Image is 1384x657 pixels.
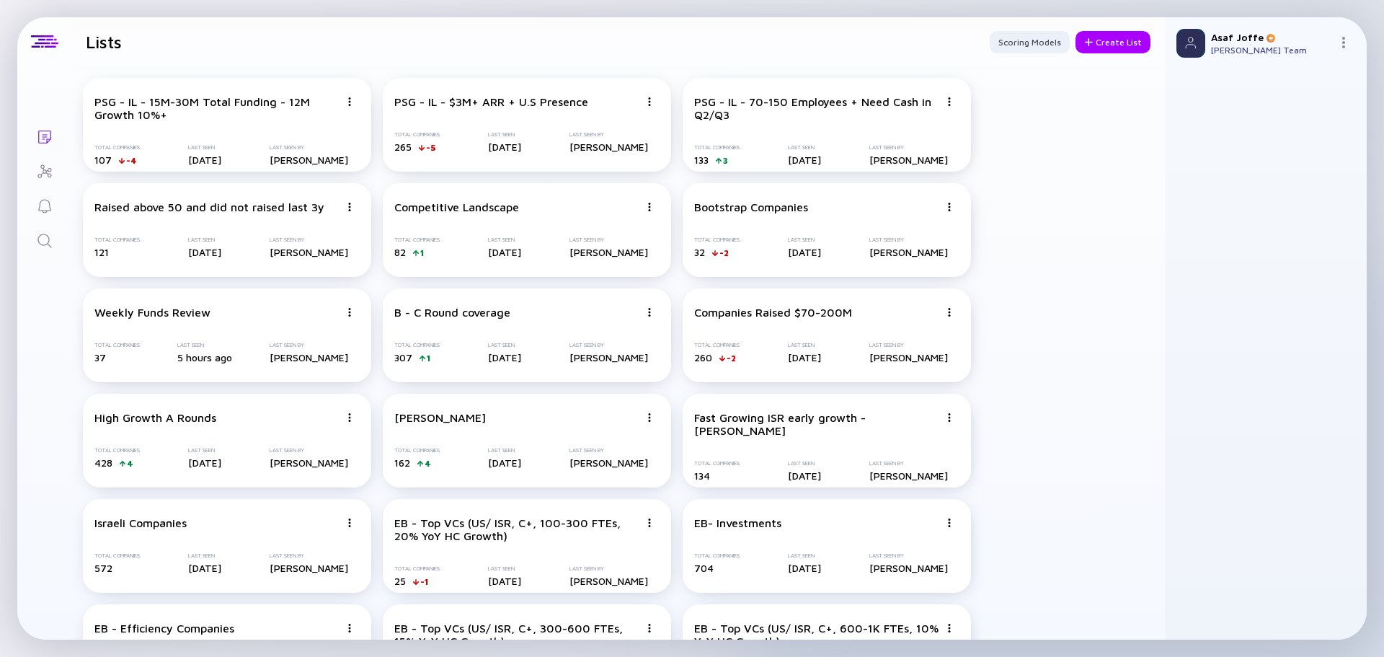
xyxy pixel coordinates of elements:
[990,31,1070,53] div: Scoring Models
[869,460,948,467] div: Last Seen By
[488,342,521,348] div: Last Seen
[945,413,954,422] img: Menu
[394,575,406,587] span: 25
[94,447,140,454] div: Total Companies
[394,516,639,542] div: EB - Top VCs (US/ ISR, C+, 100-300 FTEs, 20% YoY HC Growth)
[694,351,712,363] span: 260
[188,447,221,454] div: Last Seen
[788,460,821,467] div: Last Seen
[694,460,740,467] div: Total Companies
[694,622,939,648] div: EB - Top VCs (US/ ISR, C+, 600-1K FTEs, 10% YoY HC Growth)
[945,203,954,211] img: Menu
[788,351,821,363] div: [DATE]
[425,458,431,469] div: 4
[869,154,948,166] div: [PERSON_NAME]
[488,246,521,258] div: [DATE]
[869,552,948,559] div: Last Seen By
[188,457,221,469] div: [DATE]
[569,342,648,348] div: Last Seen By
[869,237,948,243] div: Last Seen By
[394,622,639,648] div: EB - Top VCs (US/ ISR, C+, 300-600 FTEs, 15% YoY HC Growth)
[345,203,354,211] img: Menu
[788,237,821,243] div: Last Seen
[94,622,234,635] div: EB - Efficiency Companies
[788,246,821,258] div: [DATE]
[1176,29,1205,58] img: Profile Picture
[694,342,740,348] div: Total Companies
[94,200,324,213] div: Raised above 50 and did not raised last 3y
[694,246,705,258] span: 32
[94,306,210,319] div: Weekly Funds Review
[869,469,948,482] div: [PERSON_NAME]
[94,95,340,121] div: PSG - IL - 15M-30M Total Funding - 12M Growth 10%+
[645,413,654,422] img: Menu
[345,308,354,317] img: Menu
[569,457,648,469] div: [PERSON_NAME]
[345,624,354,632] img: Menu
[694,200,808,213] div: Bootstrap Companies
[345,97,354,106] img: Menu
[188,552,221,559] div: Last Seen
[94,562,112,574] span: 572
[394,565,440,572] div: Total Companies
[945,624,954,632] img: Menu
[426,142,436,153] div: -5
[270,154,348,166] div: [PERSON_NAME]
[94,246,109,258] span: 121
[569,246,648,258] div: [PERSON_NAME]
[727,353,736,363] div: -2
[17,222,71,257] a: Search
[1075,31,1150,53] button: Create List
[188,154,221,166] div: [DATE]
[177,342,232,348] div: Last Seen
[788,342,821,348] div: Last Seen
[788,144,821,151] div: Last Seen
[394,306,510,319] div: B - C Round coverage
[719,247,729,258] div: -2
[270,447,348,454] div: Last Seen By
[569,351,648,363] div: [PERSON_NAME]
[488,237,521,243] div: Last Seen
[394,351,412,363] span: 307
[270,562,348,574] div: [PERSON_NAME]
[645,519,654,527] img: Menu
[17,153,71,188] a: Investor Map
[569,237,648,243] div: Last Seen By
[394,200,519,213] div: Competitive Landscape
[569,565,648,572] div: Last Seen By
[569,131,648,138] div: Last Seen By
[788,552,821,559] div: Last Seen
[420,247,424,258] div: 1
[569,575,648,587] div: [PERSON_NAME]
[945,308,954,317] img: Menu
[394,411,486,424] div: [PERSON_NAME]
[94,144,140,151] div: Total Companies
[94,457,112,469] span: 428
[188,237,221,243] div: Last Seen
[188,562,221,574] div: [DATE]
[488,141,521,153] div: [DATE]
[86,32,122,52] h1: Lists
[694,469,710,482] span: 134
[177,351,232,363] div: 5 hours ago
[694,237,740,243] div: Total Companies
[694,552,740,559] div: Total Companies
[694,306,852,319] div: Companies Raised $70-200M
[694,144,740,151] div: Total Companies
[394,457,410,469] span: 162
[869,144,948,151] div: Last Seen By
[788,154,821,166] div: [DATE]
[869,562,948,574] div: [PERSON_NAME]
[270,342,348,348] div: Last Seen By
[869,246,948,258] div: [PERSON_NAME]
[488,351,521,363] div: [DATE]
[270,237,348,243] div: Last Seen By
[488,131,521,138] div: Last Seen
[788,562,821,574] div: [DATE]
[945,519,954,527] img: Menu
[694,95,939,121] div: PSG - IL - 70-150 Employees + Need Cash in Q2/Q3
[694,562,714,574] span: 704
[394,141,412,153] span: 265
[270,351,348,363] div: [PERSON_NAME]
